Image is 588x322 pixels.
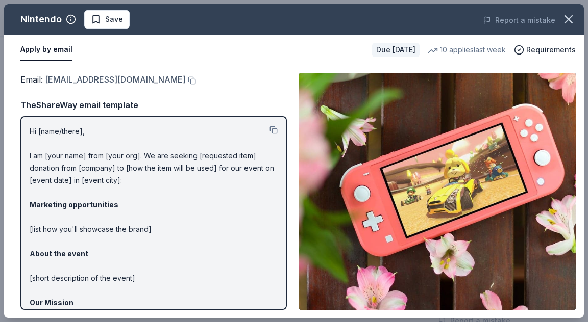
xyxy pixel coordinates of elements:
[45,73,186,86] a: [EMAIL_ADDRESS][DOMAIN_NAME]
[428,44,506,56] div: 10 applies last week
[299,73,576,310] img: Image for Nintendo
[30,298,73,307] strong: Our Mission
[20,98,287,112] div: TheShareWay email template
[526,44,576,56] span: Requirements
[514,44,576,56] button: Requirements
[105,13,123,25] span: Save
[20,74,186,85] span: Email :
[20,11,62,28] div: Nintendo
[30,249,88,258] strong: About the event
[372,43,420,57] div: Due [DATE]
[20,39,72,61] button: Apply by email
[483,14,555,26] button: Report a mistake
[84,10,130,29] button: Save
[30,200,118,209] strong: Marketing opportunities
